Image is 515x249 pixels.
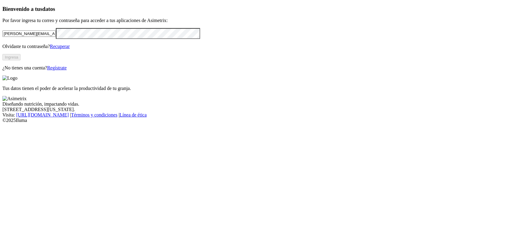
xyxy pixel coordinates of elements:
p: Por favor ingresa tu correo y contraseña para acceder a tus aplicaciones de Asimetrix: [2,18,513,23]
p: Olvidaste tu contraseña? [2,44,513,49]
div: Visita : | | [2,112,513,118]
a: Recuperar [50,44,70,49]
div: © 2025 Iluma [2,118,513,123]
img: Logo [2,75,18,81]
a: Regístrate [47,65,67,70]
input: Tu correo [2,30,56,37]
span: datos [42,6,55,12]
button: Ingresa [2,54,21,60]
img: Asimetrix [2,96,27,101]
div: Diseñando nutrición, impactando vidas. [2,101,513,107]
h3: Bienvenido a tus [2,6,513,12]
p: ¿No tienes una cuenta? [2,65,513,71]
p: Tus datos tienen el poder de acelerar la productividad de tu granja. [2,86,513,91]
a: Línea de ética [120,112,147,117]
a: [URL][DOMAIN_NAME] [16,112,69,117]
div: [STREET_ADDRESS][US_STATE]. [2,107,513,112]
a: Términos y condiciones [71,112,117,117]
